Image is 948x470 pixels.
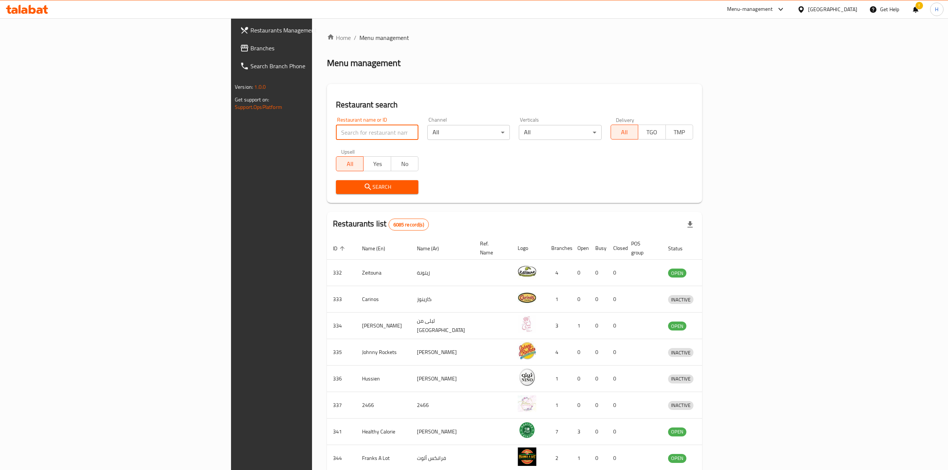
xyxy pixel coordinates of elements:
div: INACTIVE [668,295,693,304]
a: Support.OpsPlatform [235,102,282,112]
td: 0 [571,392,589,419]
span: 1.0.0 [254,82,266,92]
h2: Restaurants list [333,218,429,231]
img: Carinos [518,288,536,307]
span: INACTIVE [668,348,693,357]
td: 0 [571,339,589,366]
td: 0 [571,366,589,392]
span: TGO [641,127,662,138]
div: INACTIVE [668,375,693,383]
td: 4 [545,339,571,366]
div: Total records count [389,219,429,231]
td: 0 [589,366,607,392]
button: Search [336,180,418,194]
span: OPEN [668,427,686,436]
span: 6085 record(s) [389,221,428,228]
div: OPEN [668,427,686,436]
td: 0 [589,339,607,366]
td: 0 [607,313,625,339]
td: 0 [589,392,607,419]
td: 0 [589,313,607,339]
a: Restaurants Management [234,21,389,39]
span: Name (Ar) [417,244,449,253]
td: 1 [545,392,571,419]
span: INACTIVE [668,401,693,410]
span: TMP [669,127,690,138]
button: Yes [363,156,391,171]
span: Status [668,244,692,253]
button: All [611,125,638,140]
span: Name (En) [362,244,395,253]
span: INACTIVE [668,295,693,304]
div: [GEOGRAPHIC_DATA] [808,5,857,13]
span: POS group [631,239,653,257]
span: Restaurants Management [250,26,383,35]
h2: Restaurant search [336,99,693,110]
img: Johnny Rockets [518,341,536,360]
div: Menu-management [727,5,773,14]
span: OPEN [668,322,686,330]
span: Branches [250,44,383,53]
td: 3 [571,419,589,445]
td: 0 [589,419,607,445]
td: ليلى من [GEOGRAPHIC_DATA] [411,313,474,339]
th: Closed [607,237,625,260]
input: Search for restaurant name or ID.. [336,125,418,140]
td: 4 [545,260,571,286]
span: Ref. Name [480,239,503,257]
td: 0 [607,392,625,419]
td: كارينوز [411,286,474,313]
span: All [339,159,361,169]
img: Franks A Lot [518,447,536,466]
a: Branches [234,39,389,57]
th: Open [571,237,589,260]
nav: breadcrumb [327,33,702,42]
td: [PERSON_NAME] [411,339,474,366]
td: 3 [545,313,571,339]
img: Healthy Calorie [518,421,536,439]
td: 0 [589,286,607,313]
button: All [336,156,364,171]
span: OPEN [668,454,686,463]
label: Delivery [616,117,634,122]
td: 0 [571,286,589,313]
th: Branches [545,237,571,260]
td: 0 [607,419,625,445]
td: 2466 [411,392,474,419]
td: 1 [571,313,589,339]
div: Export file [681,216,699,234]
td: 0 [589,260,607,286]
span: H [935,5,938,13]
img: 2466 [518,394,536,413]
th: Busy [589,237,607,260]
td: زيتونة [411,260,474,286]
span: ID [333,244,347,253]
label: Upsell [341,149,355,154]
td: 1 [545,366,571,392]
td: 0 [607,366,625,392]
span: OPEN [668,269,686,278]
button: TGO [638,125,665,140]
span: All [614,127,635,138]
td: 7 [545,419,571,445]
button: TMP [665,125,693,140]
span: No [394,159,415,169]
img: Hussien [518,368,536,386]
td: 0 [607,286,625,313]
span: Search [342,182,412,192]
td: 1 [545,286,571,313]
span: Search Branch Phone [250,62,383,70]
button: No [391,156,418,171]
td: [PERSON_NAME] [411,366,474,392]
img: Zeitouna [518,262,536,281]
div: All [427,125,510,140]
td: 0 [607,260,625,286]
th: Logo [512,237,545,260]
span: INACTIVE [668,375,693,383]
td: [PERSON_NAME] [411,419,474,445]
span: Version: [235,82,253,92]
